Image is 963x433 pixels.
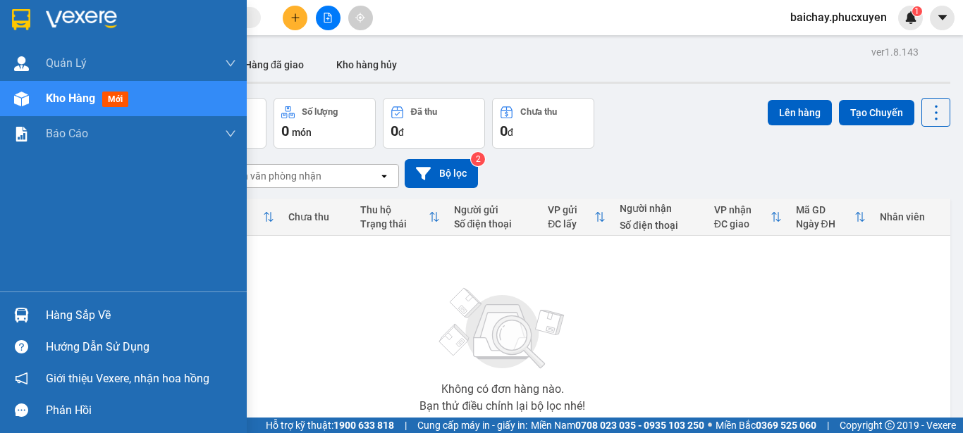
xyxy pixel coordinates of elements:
button: file-add [316,6,341,30]
button: aim [348,6,373,30]
div: Đã thu [411,107,437,117]
div: ĐC giao [714,218,771,230]
div: Bạn thử điều chỉnh lại bộ lọc nhé! [419,401,585,412]
img: warehouse-icon [14,92,29,106]
div: ĐC lấy [548,218,594,230]
button: Bộ lọc [405,159,478,188]
div: Thu hộ [360,204,429,215]
div: Người nhận [620,203,700,214]
div: Chưa thu [288,211,346,222]
span: ⚪️ [708,422,712,428]
div: Không có đơn hàng nào. [441,384,564,395]
img: warehouse-icon [14,308,29,322]
span: đ [398,127,404,138]
sup: 2 [471,152,485,166]
div: Chọn văn phòng nhận [225,169,321,183]
span: copyright [885,420,895,430]
span: Hỗ trợ kỹ thuật: [266,418,394,433]
button: Đã thu0đ [383,98,485,149]
div: VP nhận [714,204,771,215]
span: 1 [914,6,919,16]
div: Hàng sắp về [46,305,236,326]
button: Hàng đã giao [233,48,315,82]
span: down [225,128,236,139]
div: Số lượng [302,107,338,117]
div: Số điện thoại [620,220,700,231]
div: Ngày ĐH [796,218,855,230]
span: aim [355,13,365,23]
button: Tạo Chuyến [839,100,914,125]
span: plus [290,13,300,23]
span: baichay.phucxuyen [779,8,898,26]
strong: 1900 633 818 [333,420,394,431]
button: caret-down [930,6,955,30]
div: ver 1.8.143 [871,44,919,60]
img: warehouse-icon [14,56,29,71]
th: Toggle SortBy [789,199,873,236]
span: Giới thiệu Vexere, nhận hoa hồng [46,370,209,387]
th: Toggle SortBy [353,199,447,236]
div: Chưa thu [520,107,557,117]
span: file-add [323,13,333,23]
span: caret-down [936,11,949,24]
div: Nhân viên [880,211,943,222]
span: | [827,418,829,433]
span: mới [102,92,128,107]
span: Quản Lý [46,54,87,72]
span: 0 [391,123,398,139]
div: VP gửi [548,204,594,215]
svg: open [379,170,390,182]
strong: 0708 023 035 - 0935 103 250 [575,420,704,431]
th: Toggle SortBy [707,199,789,236]
span: | [405,418,407,433]
span: Kho hàng hủy [336,59,397,70]
span: Miền Bắc [716,418,816,433]
span: Kho hàng [46,92,95,105]
img: solution-icon [14,127,29,142]
span: question-circle [15,340,28,353]
span: Báo cáo [46,125,88,142]
div: Người gửi [454,204,534,215]
span: 0 [500,123,508,139]
span: notification [15,372,28,385]
th: Toggle SortBy [541,199,613,236]
div: Số điện thoại [454,218,534,230]
div: Mã GD [796,204,855,215]
button: Lên hàng [768,100,832,125]
span: Miền Nam [531,418,704,433]
span: 0 [281,123,289,139]
button: Chưa thu0đ [492,98,594,149]
span: món [292,127,312,138]
div: Hướng dẫn sử dụng [46,337,236,358]
span: message [15,403,28,417]
img: svg+xml;base64,PHN2ZyBjbGFzcz0ibGlzdC1wbHVnX19zdmciIHhtbG5zPSJodHRwOi8vd3d3LnczLm9yZy8yMDAwL3N2Zy... [432,280,573,378]
button: plus [283,6,307,30]
img: logo-vxr [12,9,30,30]
div: Trạng thái [360,218,429,230]
sup: 1 [912,6,922,16]
button: Số lượng0món [274,98,376,149]
div: Phản hồi [46,400,236,421]
img: icon-new-feature [904,11,917,24]
span: down [225,58,236,69]
strong: 0369 525 060 [756,420,816,431]
span: Cung cấp máy in - giấy in: [417,418,527,433]
span: đ [508,127,513,138]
